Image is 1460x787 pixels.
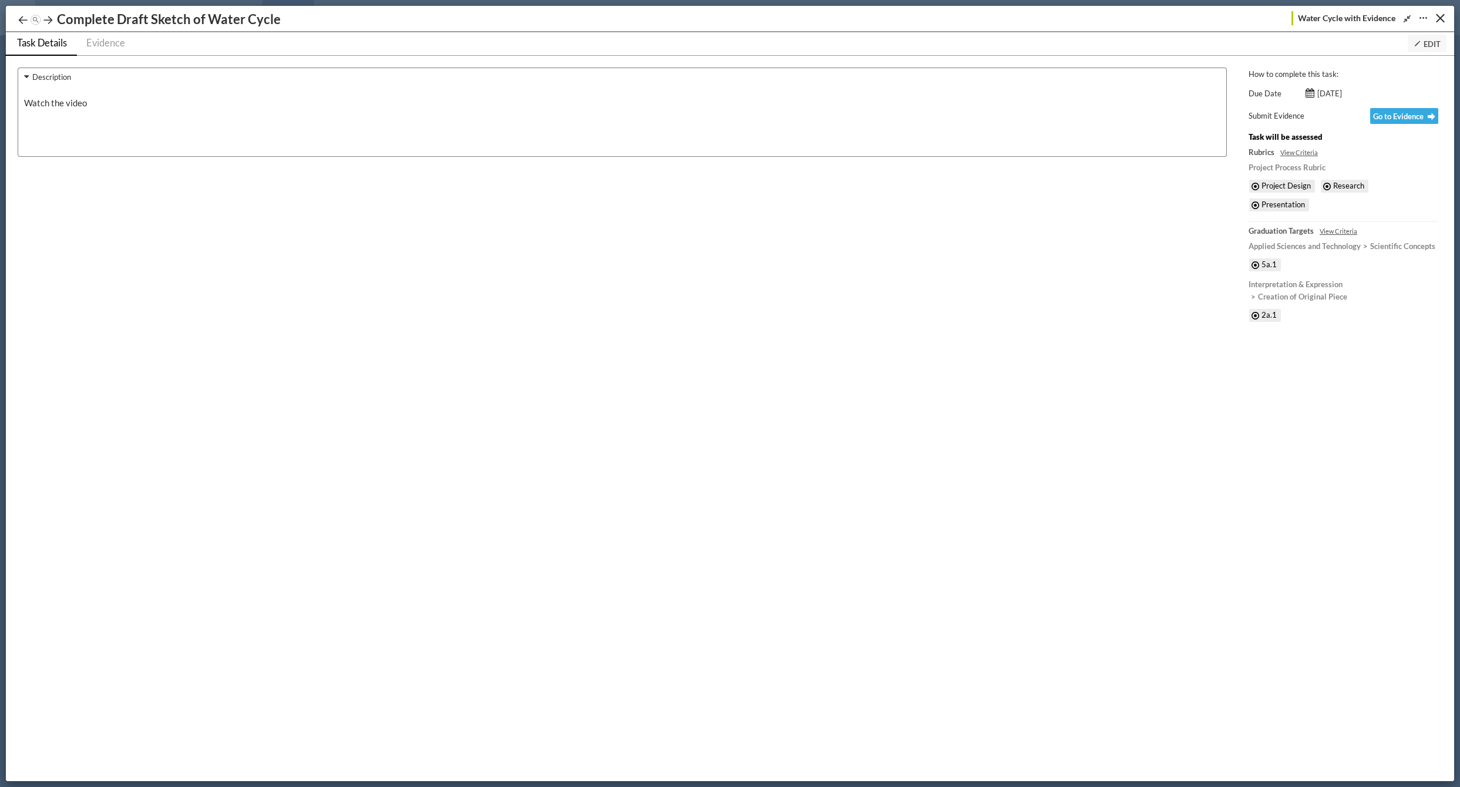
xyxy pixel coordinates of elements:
[1249,278,1343,291] div: Interpretation & Expression
[1291,11,1395,25] a: Water Cycle with Evidence
[17,37,67,49] span: Task Details
[1249,225,1314,237] div: Graduation Targets
[1280,146,1318,159] span: View Criteria
[32,71,71,83] label: Description
[1414,39,1441,49] span: Edit
[77,32,135,55] a: Evidence
[1249,146,1274,159] div: Rubrics
[1370,108,1439,124] button: Go to Evidence
[1249,110,1304,122] label: Submit Evidence
[1298,12,1395,24] span: Water Cycle with Evidence
[1408,35,1446,52] button: Edit
[1361,240,1435,253] div: Scientific Concepts
[1261,309,1277,321] span: 2a.1
[5,32,77,56] a: Task Details
[1261,258,1277,271] span: 5a.1
[1306,88,1342,100] div: [DATE]
[1249,291,1347,303] div: Creation of Original Piece
[1261,199,1305,211] span: Presentation
[86,37,125,49] span: Evidence
[30,15,42,26] img: jump-nav
[1380,12,1416,25] button: Expand/Shrink
[1431,9,1449,27] button: Close
[1249,68,1338,80] label: How to complete this task:
[1261,180,1311,192] span: Project Design
[1249,89,1306,98] h6: Due Date
[1249,162,1326,174] div: Project Process Rubric
[1320,225,1357,237] span: View Criteria
[24,97,1220,113] p: Watch the video
[1249,133,1323,142] h6: Task will be assessed
[54,10,284,28] div: Complete Draft Sketch of Water Cycle
[1249,240,1361,253] div: Applied Sciences and Technology
[1333,180,1364,192] span: Research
